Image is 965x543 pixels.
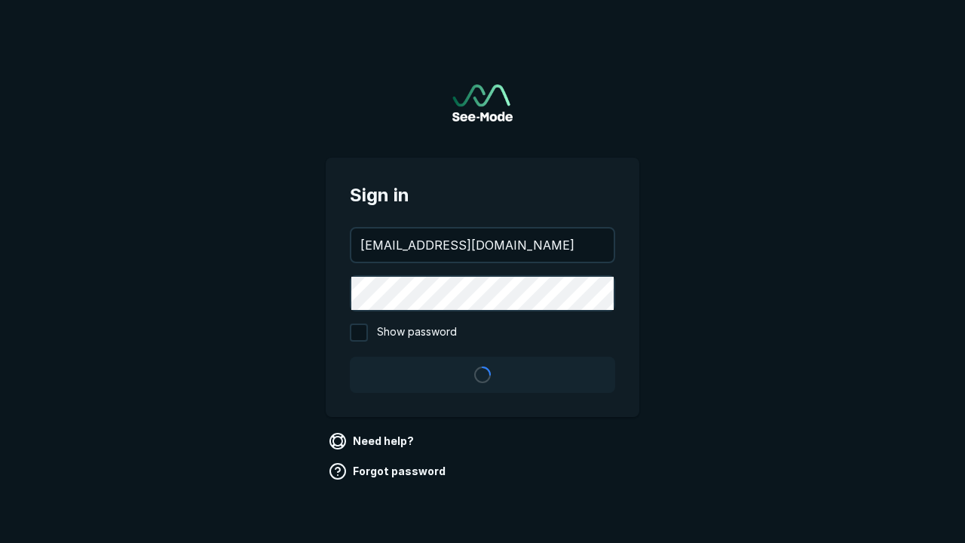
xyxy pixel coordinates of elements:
span: Show password [377,324,457,342]
a: Need help? [326,429,420,453]
a: Go to sign in [452,84,513,121]
span: Sign in [350,182,615,209]
img: See-Mode Logo [452,84,513,121]
a: Forgot password [326,459,452,483]
input: your@email.com [351,229,614,262]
